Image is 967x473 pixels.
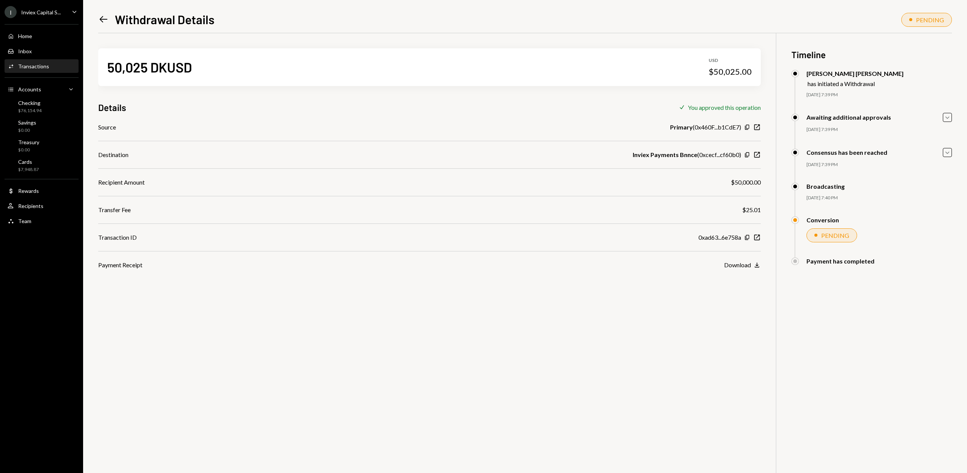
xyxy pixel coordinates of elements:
div: $0.00 [18,127,36,134]
a: Team [5,214,79,228]
div: Team [18,218,31,224]
div: Awaiting additional approvals [806,114,891,121]
div: $76,154.94 [18,108,42,114]
div: You approved this operation [688,104,761,111]
b: Primary [670,123,693,132]
div: PENDING [821,232,849,239]
h1: Withdrawal Details [115,12,215,27]
div: Recipient Amount [98,178,145,187]
div: Rewards [18,188,39,194]
div: PENDING [916,16,944,23]
div: Treasury [18,139,39,145]
div: $25.01 [742,205,761,214]
div: Destination [98,150,128,159]
div: Accounts [18,86,41,92]
a: Checking$76,154.94 [5,97,79,116]
a: Rewards [5,184,79,197]
div: Consensus has been reached [806,149,887,156]
div: Download [724,261,751,268]
div: Home [18,33,32,39]
div: 50,025 DKUSD [107,59,192,75]
div: Recipients [18,203,43,209]
div: $50,025.00 [709,66,752,77]
div: $7,948.87 [18,166,39,173]
button: Download [724,261,761,270]
a: Transactions [5,59,79,73]
h3: Timeline [791,48,952,61]
div: USD [709,57,752,64]
div: Payment Receipt [98,260,142,270]
div: Checking [18,100,42,106]
a: Savings$0.00 [5,117,79,135]
div: Payment has completed [806,257,874,265]
div: ( 0xcecf...cf60b0 ) [633,150,741,159]
div: Broadcasting [806,183,845,190]
a: Treasury$0.00 [5,137,79,155]
div: $0.00 [18,147,39,153]
div: I [5,6,17,18]
div: Transfer Fee [98,205,131,214]
div: Inbox [18,48,32,54]
a: Accounts [5,82,79,96]
div: $50,000.00 [731,178,761,187]
div: Conversion [806,216,839,223]
div: [DATE] 7:39 PM [806,92,952,98]
div: Transactions [18,63,49,69]
div: Source [98,123,116,132]
h3: Details [98,101,126,114]
div: has initiated a Withdrawal [808,80,904,87]
div: Inviex Capital S... [21,9,61,15]
a: Recipients [5,199,79,213]
a: Cards$7,948.87 [5,156,79,174]
div: Transaction ID [98,233,137,242]
div: Savings [18,119,36,126]
div: [DATE] 7:40 PM [806,195,952,201]
div: 0xad63...6e758a [698,233,741,242]
a: Home [5,29,79,43]
div: [PERSON_NAME] [PERSON_NAME] [806,70,904,77]
b: Inviex Payments Bnnce [633,150,697,159]
a: Inbox [5,44,79,58]
div: Cards [18,159,39,165]
div: ( 0x460F...b1CdE7 ) [670,123,741,132]
div: [DATE] 7:39 PM [806,126,952,133]
div: [DATE] 7:39 PM [806,162,952,168]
